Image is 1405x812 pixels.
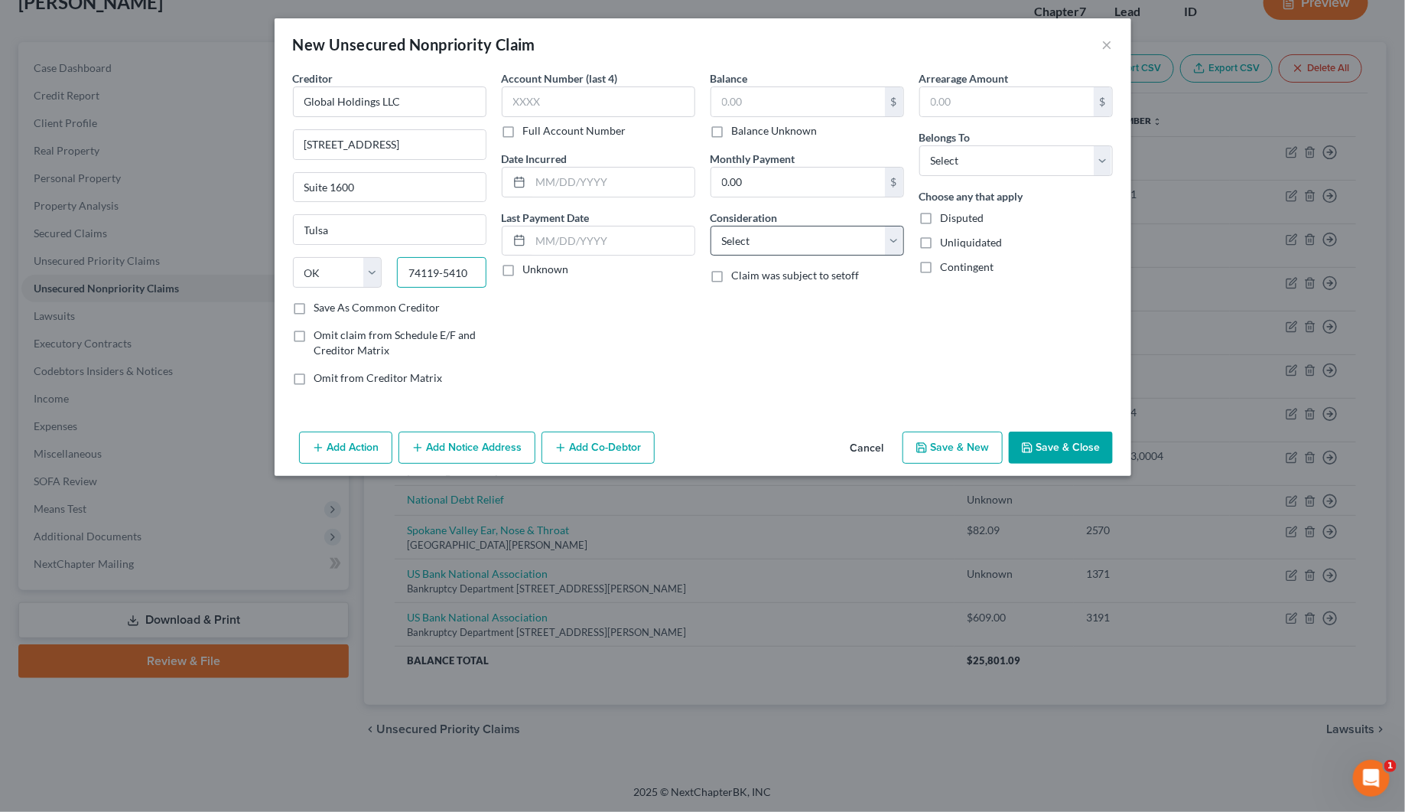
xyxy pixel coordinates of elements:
[523,262,569,277] label: Unknown
[919,188,1023,204] label: Choose any that apply
[885,87,903,116] div: $
[314,328,476,357] span: Omit claim from Schedule E/F and Creditor Matrix
[920,87,1094,116] input: 0.00
[838,433,896,464] button: Cancel
[1102,35,1113,54] button: ×
[502,86,695,117] input: XXXX
[314,371,443,384] span: Omit from Creditor Matrix
[294,173,486,202] input: Apt, Suite, etc...
[711,210,778,226] label: Consideration
[397,257,486,288] input: Enter zip...
[1094,87,1112,116] div: $
[941,260,994,273] span: Contingent
[531,227,694,256] input: MM/DD/YYYY
[523,123,626,139] label: Full Account Number
[732,123,818,139] label: Balance Unknown
[941,236,1003,249] span: Unliquidated
[711,151,795,167] label: Monthly Payment
[293,72,333,85] span: Creditor
[293,34,535,55] div: New Unsecured Nonpriority Claim
[1009,432,1113,464] button: Save & Close
[314,300,441,315] label: Save As Common Creditor
[299,432,392,464] button: Add Action
[919,131,971,144] span: Belongs To
[398,432,535,464] button: Add Notice Address
[294,130,486,159] input: Enter address...
[502,151,568,167] label: Date Incurred
[885,168,903,197] div: $
[293,86,486,117] input: Search creditor by name...
[903,432,1003,464] button: Save & New
[1353,760,1390,797] iframe: Intercom live chat
[1384,760,1397,772] span: 1
[711,168,885,197] input: 0.00
[732,269,860,282] span: Claim was subject to setoff
[531,168,694,197] input: MM/DD/YYYY
[711,70,748,86] label: Balance
[919,70,1009,86] label: Arrearage Amount
[502,210,590,226] label: Last Payment Date
[941,211,984,224] span: Disputed
[711,87,885,116] input: 0.00
[502,70,618,86] label: Account Number (last 4)
[294,215,486,244] input: Enter city...
[542,432,655,464] button: Add Co-Debtor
